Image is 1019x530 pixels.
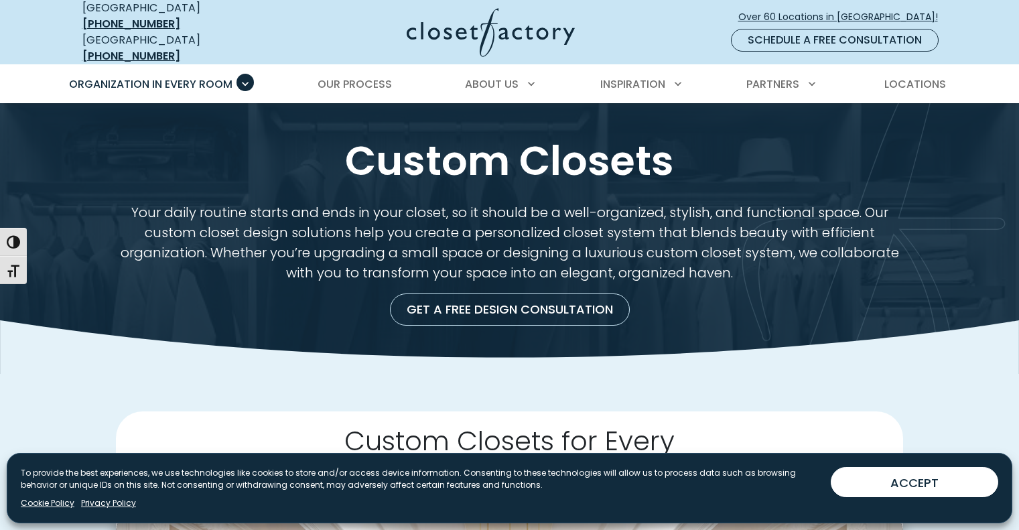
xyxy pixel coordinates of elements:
span: Organization in Every Room [69,76,232,92]
a: Over 60 Locations in [GEOGRAPHIC_DATA]! [738,5,949,29]
span: Custom Closets for Every [344,422,675,460]
span: Over 60 Locations in [GEOGRAPHIC_DATA]! [738,10,949,24]
a: Privacy Policy [81,497,136,509]
span: Partners [746,76,799,92]
a: [PHONE_NUMBER] [82,16,180,31]
p: Your daily routine starts and ends in your closet, so it should be a well-organized, stylish, and... [116,202,903,283]
nav: Primary Menu [60,66,960,103]
span: About Us [465,76,519,92]
span: Inspiration [600,76,665,92]
div: [GEOGRAPHIC_DATA] [82,32,277,64]
span: Locations [884,76,946,92]
button: ACCEPT [831,467,998,497]
a: Cookie Policy [21,497,74,509]
a: Get a Free Design Consultation [390,293,630,326]
p: To provide the best experiences, we use technologies like cookies to store and/or access device i... [21,467,820,491]
a: Schedule a Free Consultation [731,29,939,52]
h1: Custom Closets [80,135,940,186]
a: [PHONE_NUMBER] [82,48,180,64]
span: Our Process [318,76,392,92]
img: Closet Factory Logo [407,8,575,57]
span: Budget [572,444,678,497]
